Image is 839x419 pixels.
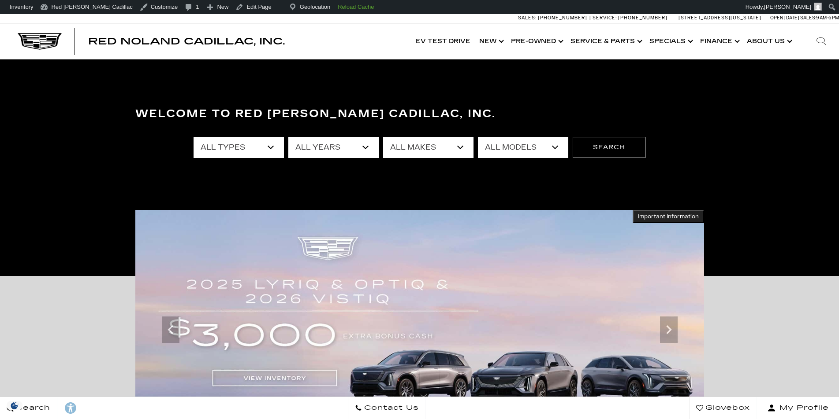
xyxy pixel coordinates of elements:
span: Search [14,402,50,414]
a: Specials [645,24,696,59]
span: My Profile [776,402,829,414]
a: Sales: [PHONE_NUMBER] [518,15,589,20]
span: Sales: [800,15,816,21]
a: Contact Us [348,397,426,419]
a: Pre-Owned [507,24,566,59]
span: Sales: [518,15,537,21]
img: Cadillac Dark Logo with Cadillac White Text [18,33,62,50]
a: [STREET_ADDRESS][US_STATE] [679,15,761,21]
a: Finance [696,24,742,59]
select: Filter by make [383,137,474,158]
span: 9 AM-6 PM [816,15,839,21]
a: Red Noland Cadillac, Inc. [88,37,285,46]
a: EV Test Drive [411,24,475,59]
span: Open [DATE] [770,15,799,21]
select: Filter by model [478,137,568,158]
span: [PHONE_NUMBER] [618,15,667,21]
button: Search [573,137,645,158]
section: Click to Open Cookie Consent Modal [4,401,25,410]
a: Service & Parts [566,24,645,59]
strong: Reload Cache [338,4,374,10]
a: About Us [742,24,795,59]
span: [PERSON_NAME] [764,4,811,10]
span: [PHONE_NUMBER] [538,15,587,21]
span: Contact Us [362,402,419,414]
div: Previous [162,316,179,343]
a: Glovebox [689,397,757,419]
span: Glovebox [703,402,750,414]
img: Opt-Out Icon [4,401,25,410]
span: Service: [593,15,617,21]
button: Important Information [633,210,704,223]
a: Service: [PHONE_NUMBER] [589,15,670,20]
span: Important Information [638,213,699,220]
span: Red Noland Cadillac, Inc. [88,36,285,47]
button: Open user profile menu [757,397,839,419]
div: Next [660,316,678,343]
a: New [475,24,507,59]
select: Filter by type [194,137,284,158]
select: Filter by year [288,137,379,158]
h3: Welcome to Red [PERSON_NAME] Cadillac, Inc. [135,105,704,123]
